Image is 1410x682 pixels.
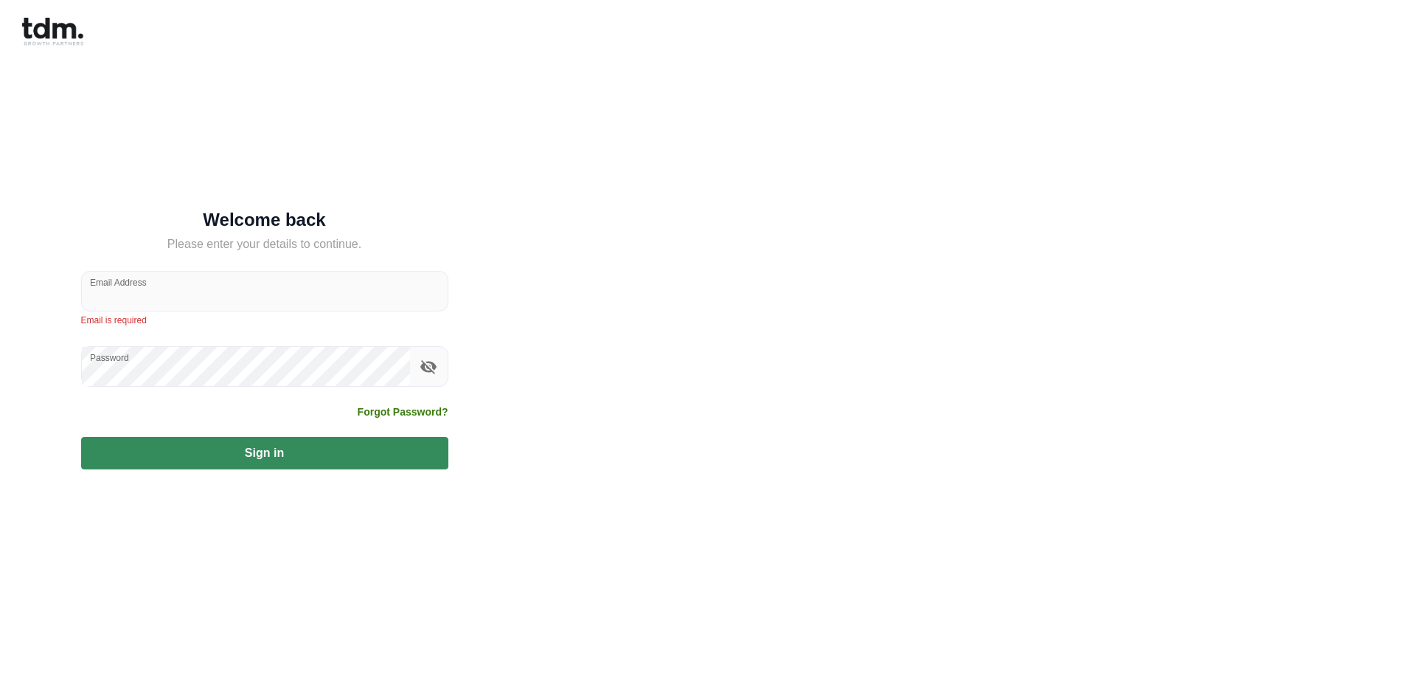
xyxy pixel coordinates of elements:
p: Email is required [81,314,448,328]
a: Forgot Password? [358,404,448,419]
label: Password [90,351,129,364]
h5: Welcome back [81,213,448,227]
label: Email Address [90,276,147,289]
h5: Please enter your details to continue. [81,235,448,253]
button: Sign in [81,437,448,469]
button: toggle password visibility [416,354,441,379]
